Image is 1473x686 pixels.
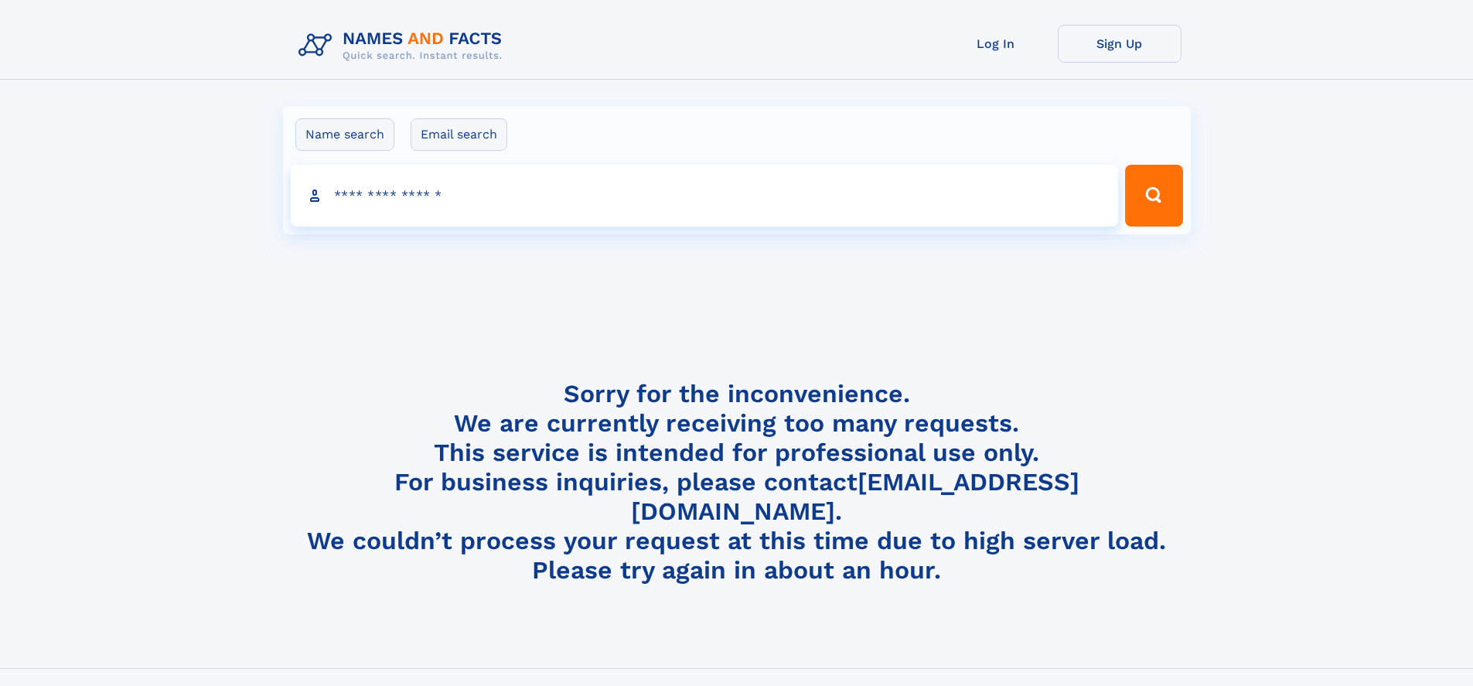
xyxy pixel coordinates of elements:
[1125,165,1182,227] button: Search Button
[411,118,507,151] label: Email search
[631,467,1079,526] a: [EMAIL_ADDRESS][DOMAIN_NAME]
[292,379,1181,585] h4: Sorry for the inconvenience. We are currently receiving too many requests. This service is intend...
[291,165,1119,227] input: search input
[295,118,394,151] label: Name search
[934,25,1058,63] a: Log In
[1058,25,1181,63] a: Sign Up
[292,25,515,67] img: Logo Names and Facts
